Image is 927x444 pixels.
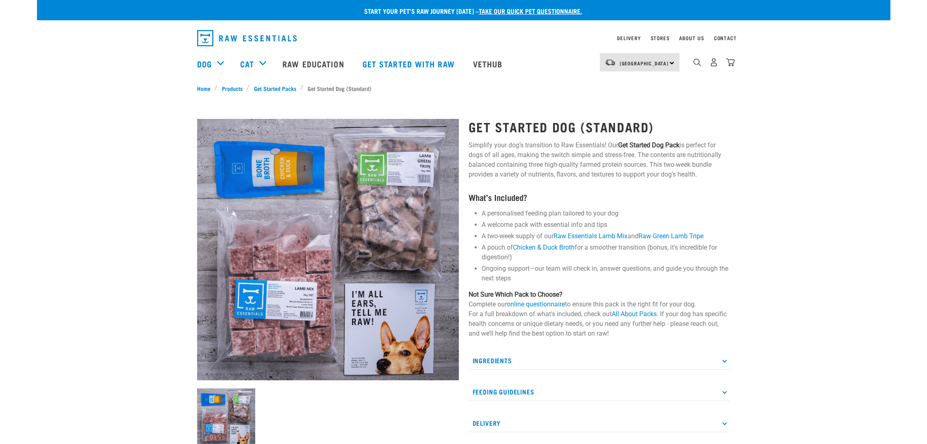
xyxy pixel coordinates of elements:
[479,9,582,13] a: take our quick pet questionnaire.
[469,351,730,370] p: Ingredients
[710,58,718,67] img: user.png
[620,62,669,65] span: [GEOGRAPHIC_DATA]
[482,231,730,241] li: A two-week supply of our and
[507,300,565,308] a: online questionnaire
[250,84,300,93] a: Get Started Packs
[679,37,704,39] a: About Us
[469,291,562,298] strong: Not Sure Which Pack to Choose?
[469,383,730,401] p: Feeding Guidelines
[197,84,730,93] nav: breadcrumbs
[217,84,247,93] a: Products
[482,220,730,230] li: A welcome pack with essential info and tips
[605,59,616,66] img: van-moving.png
[469,119,730,134] h1: Get Started Dog (Standard)
[612,310,657,318] a: All About Packs
[197,58,212,70] a: Dog
[482,264,730,283] li: Ongoing support—our team will check in, answer questions, and guide you through the next steps
[197,119,459,380] img: NSP Dog Standard Update
[274,47,354,80] a: Raw Education
[197,30,297,46] img: Raw Essentials Logo
[554,232,627,240] a: Raw Essentials Lamb Mix
[714,37,737,39] a: Contact
[482,243,730,262] li: A pouch of for a smoother transition (bonus, it's incredible for digestion!)
[638,232,703,240] a: Raw Green Lamb Tripe
[37,47,890,80] nav: dropdown navigation
[482,209,730,218] li: A personalised feeding plan tailored to your dog
[513,244,575,251] a: Chicken & Duck Broth
[465,47,513,80] a: Vethub
[617,37,640,39] a: Delivery
[693,58,701,66] img: home-icon-1@2x.png
[469,290,730,338] p: Complete our to ensure this pack is the right fit for your dog. For a full breakdown of what's in...
[726,58,735,67] img: home-icon@2x.png
[469,414,730,432] p: Delivery
[191,27,737,50] nav: dropdown navigation
[197,84,215,93] a: Home
[469,140,730,179] p: Simplify your dog’s transition to Raw Essentials! Our is perfect for dogs of all ages, making the...
[469,195,527,199] strong: What’s Included?
[618,141,680,149] strong: Get Started Dog Pack
[354,47,465,80] a: Get started with Raw
[240,58,254,70] a: Cat
[651,37,670,39] a: Stores
[43,6,897,16] p: Start your pet’s raw journey [DATE] –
